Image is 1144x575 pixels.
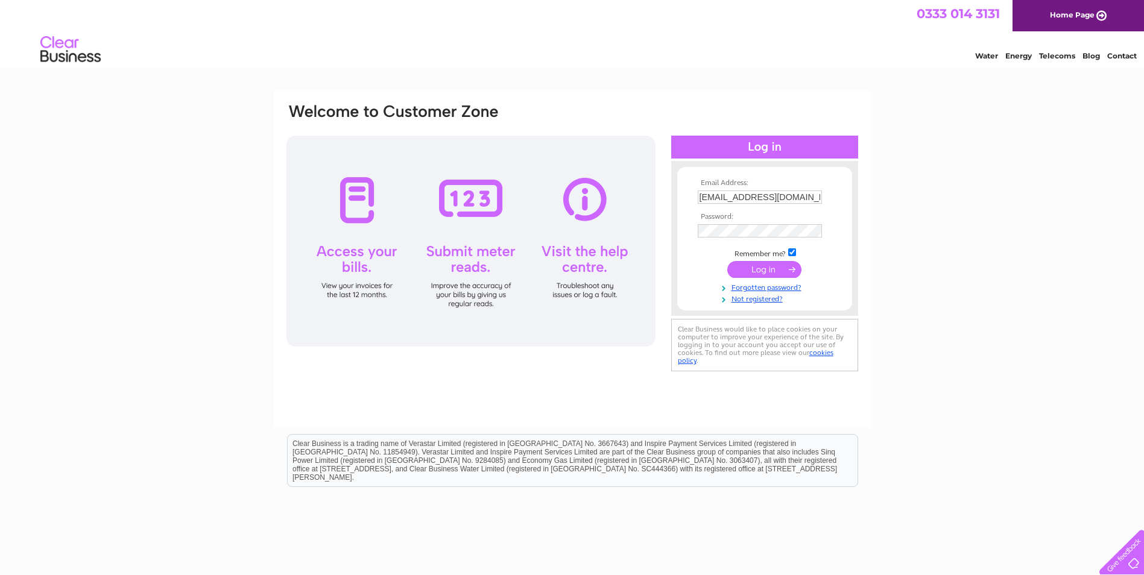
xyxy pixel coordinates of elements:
[917,6,1000,21] a: 0333 014 3131
[695,179,835,187] th: Email Address:
[727,261,801,278] input: Submit
[1039,51,1075,60] a: Telecoms
[40,31,101,68] img: logo.png
[1005,51,1032,60] a: Energy
[678,348,833,365] a: cookies policy
[288,7,858,58] div: Clear Business is a trading name of Verastar Limited (registered in [GEOGRAPHIC_DATA] No. 3667643...
[1082,51,1100,60] a: Blog
[975,51,998,60] a: Water
[671,319,858,371] div: Clear Business would like to place cookies on your computer to improve your experience of the sit...
[1107,51,1137,60] a: Contact
[695,247,835,259] td: Remember me?
[695,213,835,221] th: Password:
[698,292,835,304] a: Not registered?
[698,281,835,292] a: Forgotten password?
